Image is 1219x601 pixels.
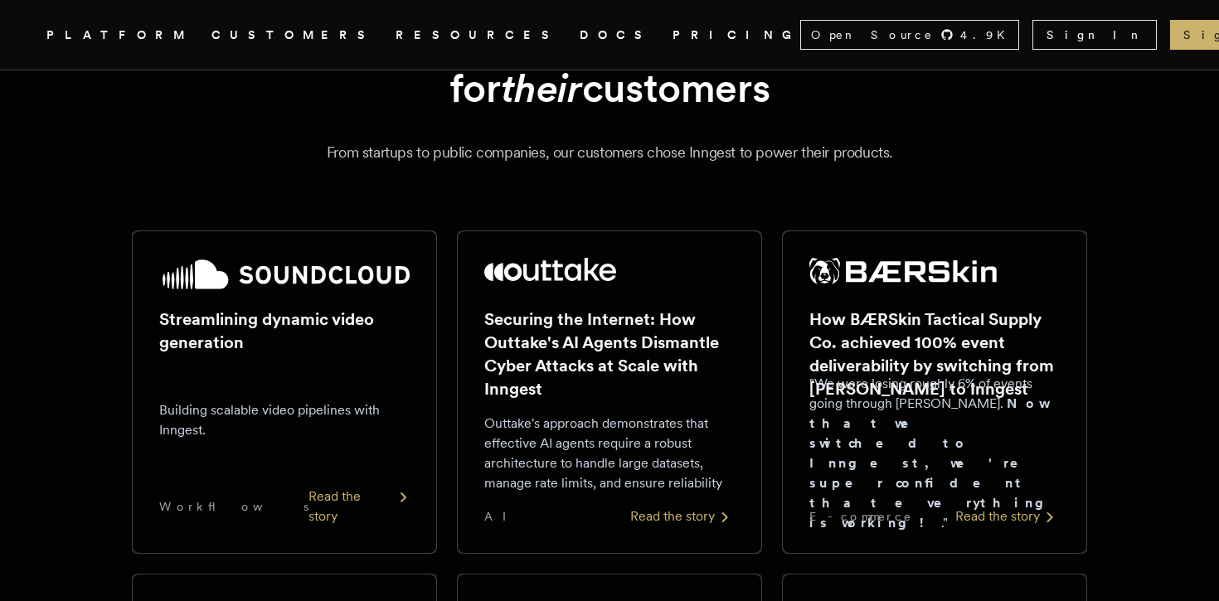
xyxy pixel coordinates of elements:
a: PRICING [673,25,800,46]
div: Read the story [308,487,410,526]
button: PLATFORM [46,25,192,46]
em: their [501,64,582,112]
a: Outtake logoSecuring the Internet: How Outtake's AI Agents Dismantle Cyber Attacks at Scale with ... [457,230,762,554]
a: BÆRSkin Tactical Supply Co. logoHow BÆRSkin Tactical Supply Co. achieved 100% event deliverabilit... [782,230,1087,554]
img: BÆRSkin Tactical Supply Co. [809,258,997,284]
img: SoundCloud [159,258,410,291]
h2: Securing the Internet: How Outtake's AI Agents Dismantle Cyber Attacks at Scale with Inngest [484,308,735,400]
div: Read the story [630,506,735,526]
img: Outtake [484,258,616,281]
span: AI [484,508,521,525]
strong: Now that we switched to Inngest, we're super confident that everything is working! [809,395,1056,531]
span: Open Source [811,27,934,43]
a: SoundCloud logoStreamlining dynamic video generationBuilding scalable video pipelines with Innges... [132,230,437,554]
p: Outtake's approach demonstrates that effective AI agents require a robust architecture to handle ... [484,414,735,493]
span: E-commerce [809,508,912,525]
span: Workflows [159,498,308,515]
h2: How BÆRSkin Tactical Supply Co. achieved 100% event deliverability by switching from [PERSON_NAME... [809,308,1060,400]
a: DOCS [580,25,653,46]
a: CUSTOMERS [211,25,376,46]
p: Building scalable video pipelines with Inngest. [159,400,410,440]
p: From startups to public companies, our customers chose Inngest to power their products. [66,141,1153,164]
a: Sign In [1032,20,1157,50]
span: 4.9 K [960,27,1015,43]
h2: Streamlining dynamic video generation [159,308,410,354]
button: RESOURCES [396,25,560,46]
p: "We were losing roughly 6% of events going through [PERSON_NAME]. ." [809,374,1060,533]
div: Read the story [955,506,1060,526]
